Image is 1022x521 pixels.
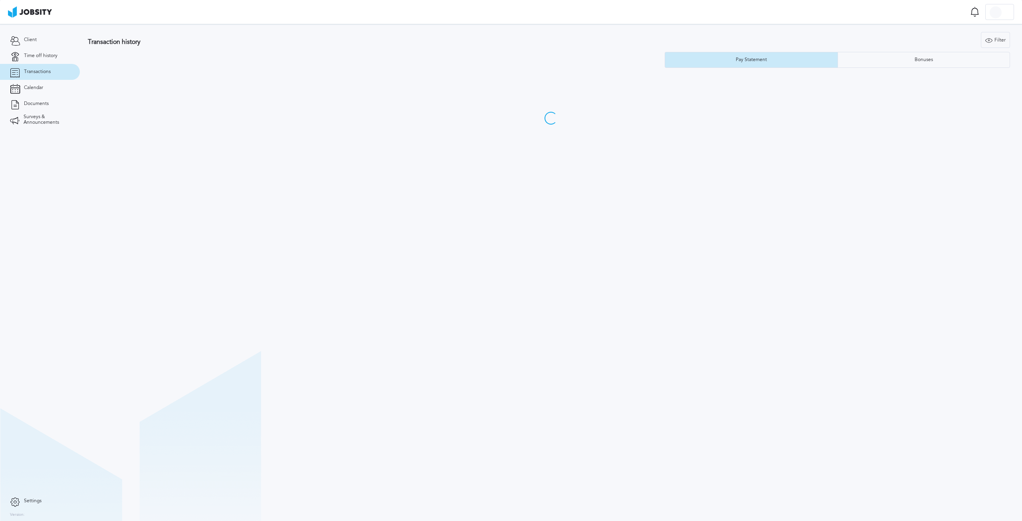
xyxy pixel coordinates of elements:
[88,38,593,46] h3: Transaction history
[10,513,25,517] label: Version:
[24,101,49,107] span: Documents
[665,52,838,68] button: Pay Statement
[24,114,70,125] span: Surveys & Announcements
[24,85,43,91] span: Calendar
[24,37,37,43] span: Client
[911,57,937,63] div: Bonuses
[732,57,771,63] div: Pay Statement
[8,6,52,18] img: ab4bad089aa723f57921c736e9817d99.png
[838,52,1010,68] button: Bonuses
[981,32,1010,48] button: Filter
[24,69,51,75] span: Transactions
[24,498,42,504] span: Settings
[24,53,57,59] span: Time off history
[981,32,1010,48] div: Filter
